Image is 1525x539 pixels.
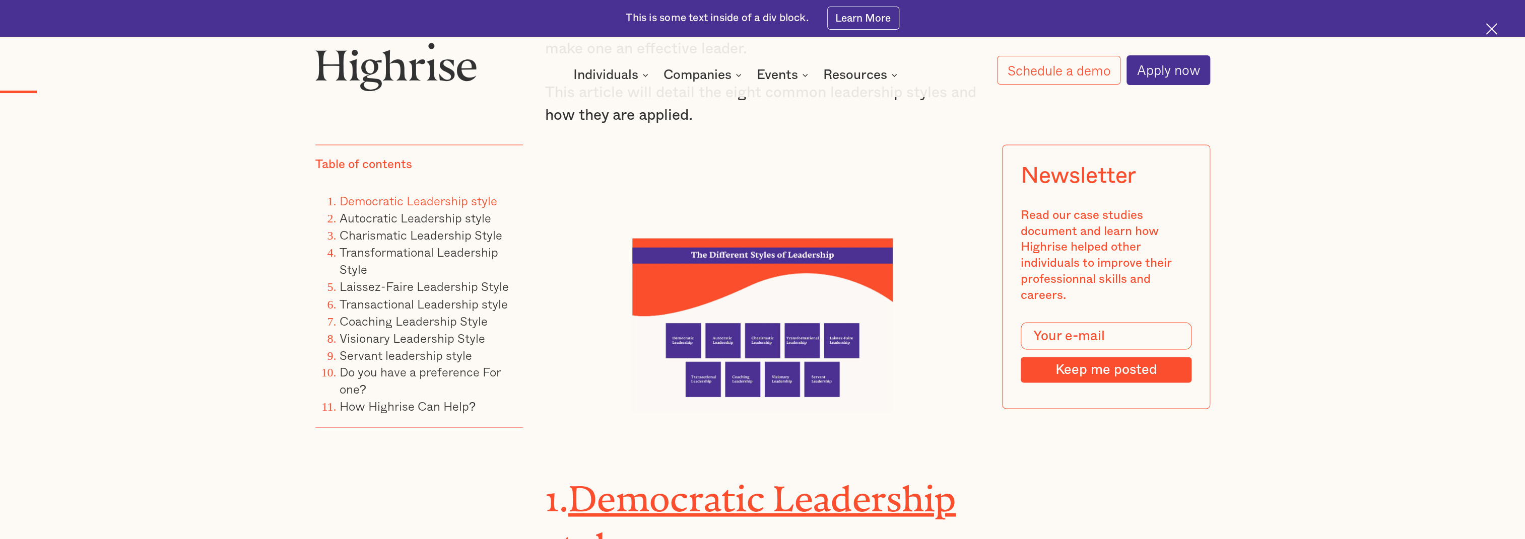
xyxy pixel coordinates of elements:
a: Schedule a demo [997,56,1120,85]
a: Do you have a preference For one? [340,362,500,398]
div: Companies [664,69,732,81]
div: Individuals [573,69,651,81]
a: Apply now [1126,55,1210,85]
div: Table of contents [315,158,412,174]
div: Resources [823,69,887,81]
img: Highrise logo [315,42,477,91]
a: Learn More [827,7,899,29]
a: Transactional Leadership style [340,294,508,313]
a: Democratic Leadership style [340,192,497,210]
a: How Highrise Can Help? [340,397,476,415]
div: Read our case studies document and learn how Highrise helped other individuals to improve their p... [1021,208,1191,304]
a: Laissez-Faire Leadership Style [340,277,509,295]
a: Servant leadership style [340,345,472,364]
div: Events [757,69,798,81]
input: Your e-mail [1021,323,1191,350]
div: Newsletter [1021,164,1136,190]
img: An infographic listing the various styles of leadership. [632,238,893,412]
input: Keep me posted [1021,357,1191,382]
a: Charismatic Leadership Style [340,226,502,245]
p: This article will detail the eight common leadership styles and how they are applied. [545,82,980,127]
a: Coaching Leadership Style [340,311,488,330]
div: Individuals [573,69,638,81]
div: Companies [664,69,745,81]
div: Events [757,69,811,81]
div: This is some text inside of a div block. [626,11,809,26]
a: Autocratic Leadership style [340,209,491,227]
form: Modal Form [1021,323,1191,382]
strong: 1. [545,478,568,501]
img: Cross icon [1486,23,1497,35]
div: Resources [823,69,900,81]
a: Transformational Leadership Style [340,243,498,279]
a: Visionary Leadership Style [340,328,485,347]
